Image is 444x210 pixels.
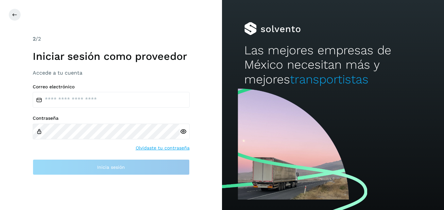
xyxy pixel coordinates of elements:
span: Inicia sesión [97,165,125,169]
a: Olvidaste tu contraseña [136,145,190,151]
div: /2 [33,35,190,43]
h2: Las mejores empresas de México necesitan más y mejores [244,43,422,87]
label: Correo electrónico [33,84,190,90]
h1: Iniciar sesión como proveedor [33,50,190,62]
span: transportistas [290,72,368,86]
span: 2 [33,36,36,42]
h3: Accede a tu cuenta [33,70,190,76]
button: Inicia sesión [33,159,190,175]
label: Contraseña [33,115,190,121]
